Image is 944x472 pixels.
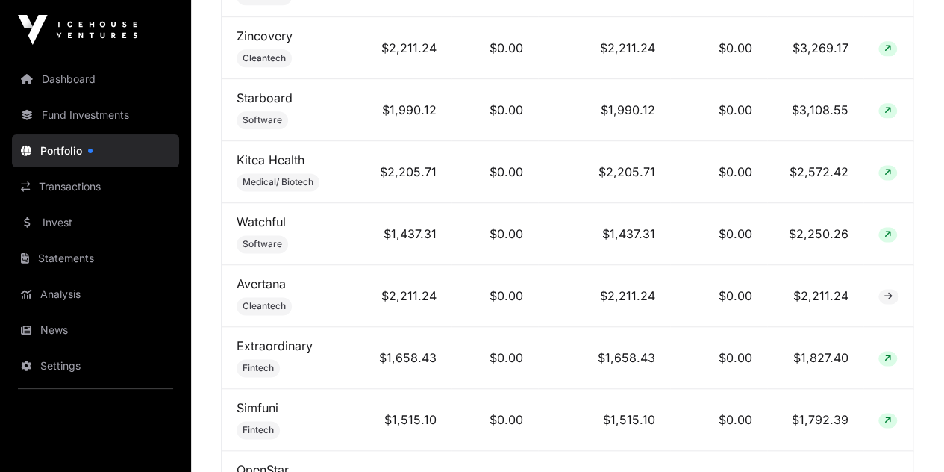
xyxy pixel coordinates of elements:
a: Fund Investments [12,99,179,131]
td: $1,827.40 [767,327,863,389]
td: $1,515.10 [363,389,451,451]
td: $0.00 [451,79,538,141]
a: Dashboard [12,63,179,96]
a: Watchful [237,214,286,229]
td: $2,211.24 [538,265,670,327]
a: Avertana [237,276,286,291]
a: Portfolio [12,134,179,167]
td: $0.00 [451,203,538,265]
td: $1,437.31 [363,203,451,265]
a: Extraordinary [237,338,313,353]
span: Cleantech [243,52,286,64]
a: Invest [12,206,179,239]
td: $1,658.43 [538,327,670,389]
span: Software [243,114,282,126]
td: $1,990.12 [363,79,451,141]
a: Statements [12,242,179,275]
img: Icehouse Ventures Logo [18,15,137,45]
td: $0.00 [670,141,767,203]
td: $2,211.24 [538,17,670,79]
a: Simfuni [237,400,278,415]
a: Zincovery [237,28,293,43]
td: $0.00 [451,141,538,203]
span: Fintech [243,362,274,374]
td: $0.00 [670,79,767,141]
td: $0.00 [670,389,767,451]
td: $1,990.12 [538,79,670,141]
td: $0.00 [670,17,767,79]
td: $2,205.71 [363,141,451,203]
span: Cleantech [243,300,286,312]
a: Settings [12,350,179,382]
td: $0.00 [451,327,538,389]
td: $2,250.26 [767,203,863,265]
td: $0.00 [451,265,538,327]
td: $0.00 [451,17,538,79]
a: Transactions [12,170,179,203]
td: $2,205.71 [538,141,670,203]
iframe: Chat Widget [869,400,944,472]
td: $3,269.17 [767,17,863,79]
td: $2,572.42 [767,141,863,203]
span: Fintech [243,424,274,436]
td: $0.00 [670,327,767,389]
td: $1,515.10 [538,389,670,451]
span: Software [243,238,282,250]
td: $1,437.31 [538,203,670,265]
a: News [12,314,179,347]
td: $0.00 [451,389,538,451]
span: Medical/ Biotech [243,176,313,188]
td: $2,211.24 [363,265,451,327]
td: $3,108.55 [767,79,863,141]
a: Analysis [12,278,179,311]
td: $2,211.24 [767,265,863,327]
a: Starboard [237,90,293,105]
a: Kitea Health [237,152,304,167]
td: $0.00 [670,265,767,327]
td: $1,792.39 [767,389,863,451]
td: $0.00 [670,203,767,265]
td: $2,211.24 [363,17,451,79]
td: $1,658.43 [363,327,451,389]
